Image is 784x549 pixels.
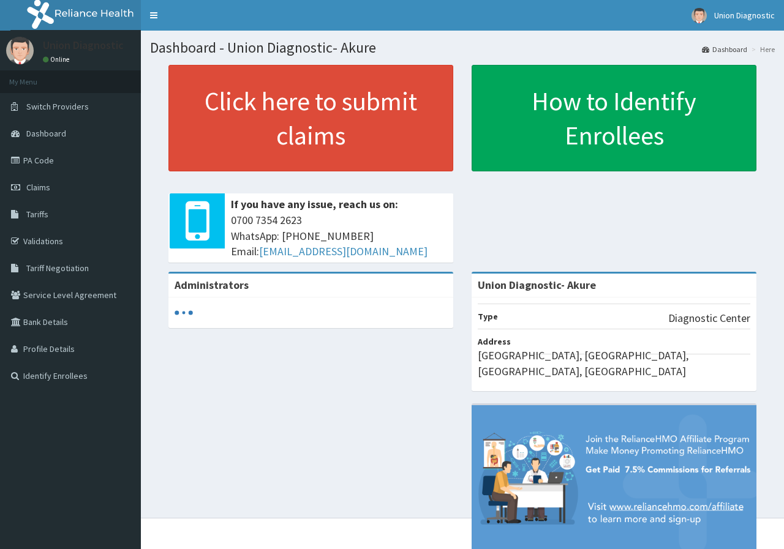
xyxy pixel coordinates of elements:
li: Here [748,44,775,54]
a: Click here to submit claims [168,65,453,171]
strong: Union Diagnostic- Akure [478,278,596,292]
span: Tariffs [26,209,48,220]
span: Union Diagnostic [714,10,775,21]
span: Claims [26,182,50,193]
b: Administrators [175,278,249,292]
b: Address [478,336,511,347]
span: Dashboard [26,128,66,139]
p: Union Diagnostic [43,40,124,51]
a: Online [43,55,72,64]
a: How to Identify Enrollees [472,65,756,171]
b: If you have any issue, reach us on: [231,197,398,211]
p: [GEOGRAPHIC_DATA], [GEOGRAPHIC_DATA], [GEOGRAPHIC_DATA], [GEOGRAPHIC_DATA] [478,348,750,379]
b: Type [478,311,498,322]
a: Dashboard [702,44,747,54]
span: Switch Providers [26,101,89,112]
img: User Image [6,37,34,64]
svg: audio-loading [175,304,193,322]
span: Tariff Negotiation [26,263,89,274]
h1: Dashboard - Union Diagnostic- Akure [150,40,775,56]
img: User Image [692,8,707,23]
span: 0700 7354 2623 WhatsApp: [PHONE_NUMBER] Email: [231,212,447,260]
p: Diagnostic Center [668,310,750,326]
a: [EMAIL_ADDRESS][DOMAIN_NAME] [259,244,428,258]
